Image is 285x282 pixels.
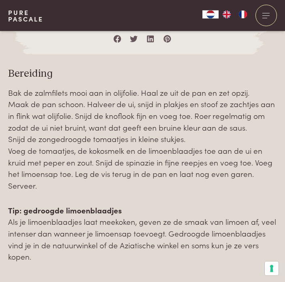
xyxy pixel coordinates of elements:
strong: Tip: gedroogde limoenblaadjes [8,205,122,216]
div: Language [202,11,219,19]
h3: Bereiding [8,68,277,81]
p: Als je limoenblaadjes laat meekoken, geven ze de smaak van limoen af, veel intenser dan wanneer j... [8,205,277,263]
a: EN [219,11,235,19]
ul: Language list [219,11,251,19]
a: NL [202,11,219,19]
a: FR [235,11,251,19]
button: Uw voorkeuren voor toestemming voor trackingtechnologieën [265,262,279,276]
a: PurePascale [8,9,43,22]
p: Bak de zalmfilets mooi aan in olijfolie. Haal ze uit de pan en zet opzij. Maak de pan schoon. Hal... [8,87,277,192]
aside: Language selected: Nederlands [202,11,251,19]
